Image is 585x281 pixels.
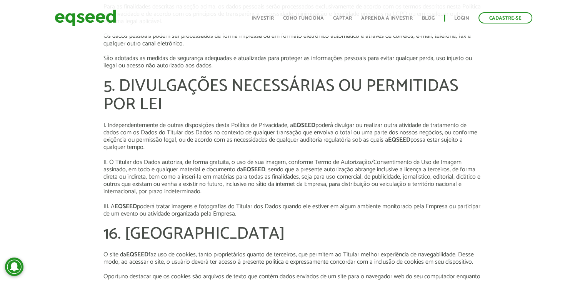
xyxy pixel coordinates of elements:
a: Aprenda a investir [361,16,413,21]
h2: 16. [GEOGRAPHIC_DATA] [103,225,482,243]
strong: EQSEED [388,135,410,145]
p: III. A poderá tratar imagens e fotografias do Titular dos Dados quando ele estiver em algum ambie... [103,203,482,217]
a: Login [454,16,469,21]
p: Os dados pessoais podem ser processados de forma impressa ou em formato eletrônico automático e a... [103,32,482,47]
img: EqSeed [55,8,116,28]
a: Blog [422,16,435,21]
a: Captar [333,16,352,21]
p: São adotadas as medidas de segurança adequadas e atualizadas para proteger as informações pessoai... [103,55,482,69]
p: I. Independentemente de outras disposições desta Política de Privacidade, a poderá divulgar ou re... [103,122,482,151]
strong: EQSEED [126,249,148,260]
p: II. O Titular dos Dados autoriza, de forma gratuita, o uso de sua imagem, conforme Termo de Autor... [103,159,482,196]
strong: EQSEED [293,120,315,130]
h2: 5. DIVULGAÇÕES NECESSÁRIAS OU PERMITIDAS POR LEI [103,77,482,114]
a: Como funciona [283,16,324,21]
p: O site da faz uso de cookies, tanto proprietários quanto de terceiros, que permitem ao Titular me... [103,251,482,266]
strong: EQSEED [115,201,137,212]
a: Cadastre-se [478,12,532,23]
strong: EQSEED [243,164,265,175]
a: Investir [252,16,274,21]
